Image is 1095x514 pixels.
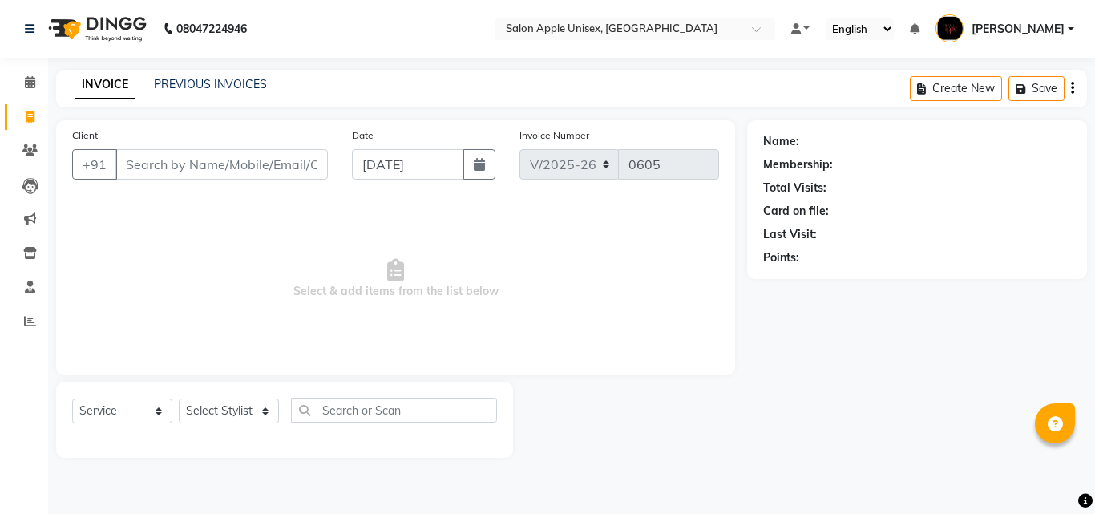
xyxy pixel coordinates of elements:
[115,149,328,180] input: Search by Name/Mobile/Email/Code
[763,156,833,173] div: Membership:
[72,199,719,359] span: Select & add items from the list below
[972,21,1065,38] span: [PERSON_NAME]
[75,71,135,99] a: INVOICE
[41,6,151,51] img: logo
[352,128,374,143] label: Date
[72,128,98,143] label: Client
[910,76,1002,101] button: Create New
[291,398,497,423] input: Search or Scan
[763,249,799,266] div: Points:
[763,226,817,243] div: Last Visit:
[763,203,829,220] div: Card on file:
[154,77,267,91] a: PREVIOUS INVOICES
[935,14,964,42] img: Kajol
[72,149,117,180] button: +91
[763,133,799,150] div: Name:
[519,128,589,143] label: Invoice Number
[176,6,247,51] b: 08047224946
[763,180,826,196] div: Total Visits:
[1008,76,1065,101] button: Save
